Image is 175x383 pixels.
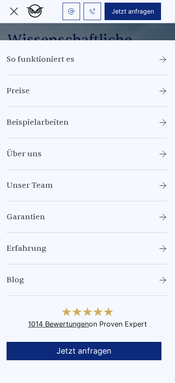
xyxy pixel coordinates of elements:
a: Unser Team [7,180,53,191]
img: logo [26,4,44,18]
div: on Proven Expert [7,317,168,331]
a: Über uns [7,149,42,159]
a: Erfahrung [7,243,46,254]
img: email [68,8,75,15]
a: So funktioniert es [7,54,74,65]
img: Phone [89,8,95,14]
a: Preise [7,86,30,96]
a: Beispielarbeiten [7,117,69,128]
a: Garantien [7,212,45,222]
button: Jetzt anfragen [105,3,161,20]
a: Jetzt anfragen [7,342,161,360]
a: Blog [7,275,24,285]
img: menu close [7,4,21,18]
a: 1014 Bewertungen [28,320,89,328]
